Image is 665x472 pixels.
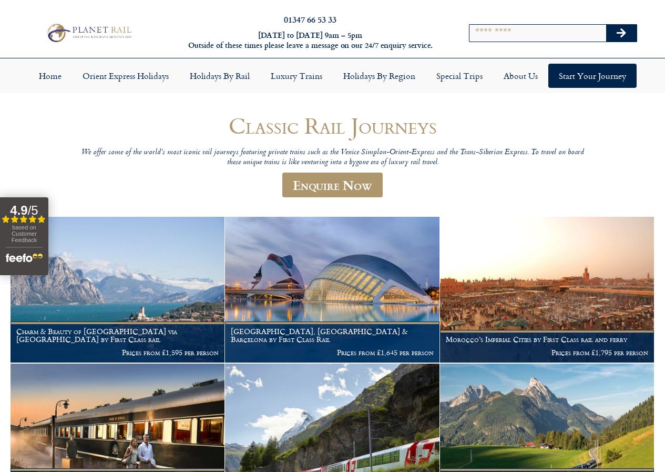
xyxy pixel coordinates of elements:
a: Holidays by Region [333,64,426,88]
h1: Morocco’s Imperial Cities by First Class rail and ferry [446,335,648,344]
p: Prices from £1,645 per person [231,348,433,357]
a: Home [28,64,72,88]
nav: Menu [5,64,660,88]
a: Holidays by Rail [179,64,260,88]
p: Prices from £1,595 per person [16,348,219,357]
a: 01347 66 53 33 [284,13,336,25]
h1: Charm & Beauty of [GEOGRAPHIC_DATA] via [GEOGRAPHIC_DATA] by First Class rail [16,327,219,344]
p: We offer some of the world’s most iconic rail journeys featuring private trains such as the Venic... [80,148,585,167]
a: Enquire Now [282,173,383,197]
h6: [DATE] to [DATE] 9am – 5pm Outside of these times please leave a message on our 24/7 enquiry serv... [180,31,441,50]
a: [GEOGRAPHIC_DATA], [GEOGRAPHIC_DATA] & Barcelona by First Class Rail Prices from £1,645 per person [225,217,439,363]
a: About Us [493,64,548,88]
a: Start your Journey [548,64,637,88]
img: Planet Rail Train Holidays Logo [44,22,134,44]
a: Morocco’s Imperial Cities by First Class rail and ferry Prices from £1,795 per person [440,217,654,363]
a: Luxury Trains [260,64,333,88]
p: Prices from £1,795 per person [446,348,648,357]
a: Charm & Beauty of [GEOGRAPHIC_DATA] via [GEOGRAPHIC_DATA] by First Class rail Prices from £1,595 ... [11,217,225,363]
h1: Classic Rail Journeys [80,113,585,138]
h1: [GEOGRAPHIC_DATA], [GEOGRAPHIC_DATA] & Barcelona by First Class Rail [231,327,433,344]
a: Orient Express Holidays [72,64,179,88]
a: Special Trips [426,64,493,88]
button: Search [606,25,637,42]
